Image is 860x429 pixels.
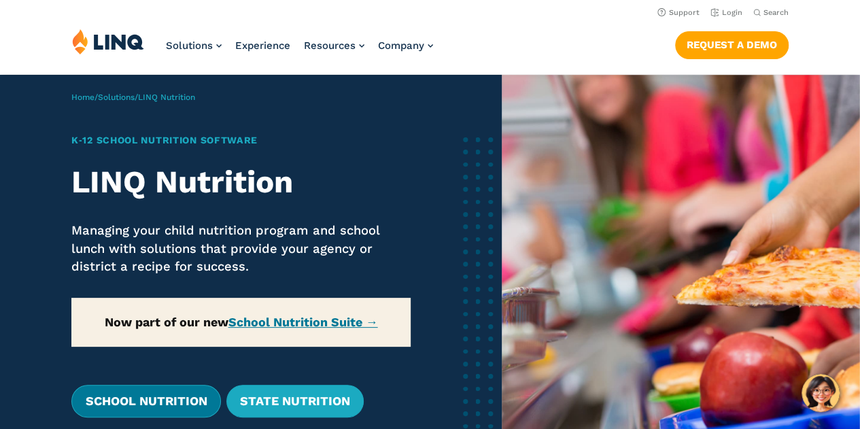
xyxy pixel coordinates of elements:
strong: Now part of our new [105,315,378,329]
button: Hello, have a question? Let’s chat. [802,374,840,412]
strong: LINQ Nutrition [71,164,293,200]
a: School Nutrition Suite → [228,315,378,329]
span: Search [763,8,789,17]
a: Experience [235,39,290,52]
span: Company [378,39,424,52]
a: Login [710,8,742,17]
nav: Primary Navigation [166,29,433,73]
a: State Nutrition [226,385,364,417]
span: Resources [304,39,356,52]
a: Home [71,92,94,102]
p: Managing your child nutrition program and school lunch with solutions that provide your agency or... [71,222,410,275]
span: / / [71,92,195,102]
button: Open Search Bar [753,7,789,18]
span: LINQ Nutrition [138,92,195,102]
img: LINQ | K‑12 Software [72,29,144,54]
a: Solutions [98,92,135,102]
a: School Nutrition [71,385,220,417]
a: Resources [304,39,364,52]
a: Company [378,39,433,52]
nav: Button Navigation [675,29,789,58]
a: Solutions [166,39,222,52]
a: Support [657,8,700,17]
span: Solutions [166,39,213,52]
h1: K‑12 School Nutrition Software [71,133,410,148]
a: Request a Demo [675,31,789,58]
